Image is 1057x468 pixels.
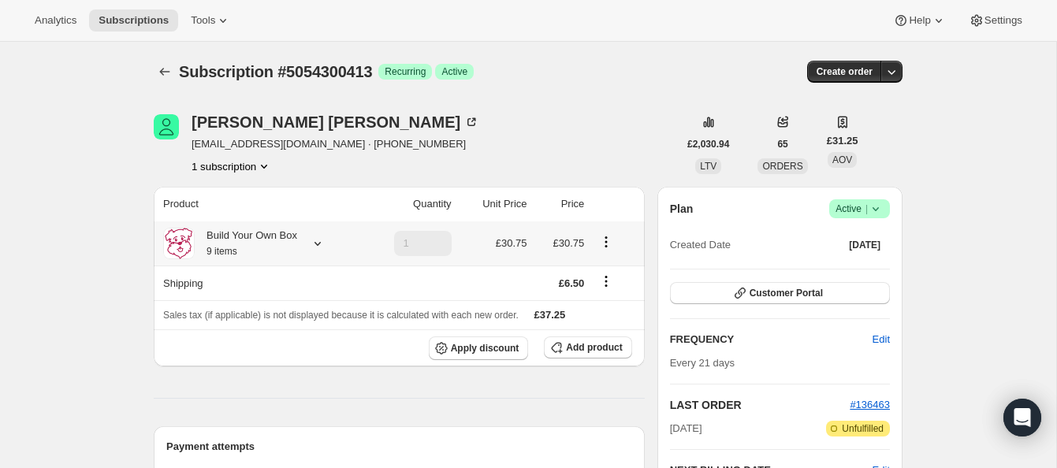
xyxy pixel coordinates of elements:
[865,202,868,215] span: |
[207,246,237,257] small: 9 items
[362,187,456,221] th: Quantity
[154,61,176,83] button: Subscriptions
[166,439,632,455] h2: Payment attempts
[192,136,479,152] span: [EMAIL_ADDRESS][DOMAIN_NAME] · [PHONE_NUMBER]
[817,65,873,78] span: Create order
[89,9,178,32] button: Subscriptions
[594,273,619,290] button: Shipping actions
[451,342,519,355] span: Apply discount
[909,14,930,27] span: Help
[456,187,532,221] th: Unit Price
[559,277,585,289] span: £6.50
[777,138,787,150] span: 65
[984,14,1022,27] span: Settings
[594,233,619,251] button: Product actions
[154,266,362,300] th: Shipping
[700,161,716,172] span: LTV
[670,201,694,217] h2: Plan
[496,237,527,249] span: £30.75
[35,14,76,27] span: Analytics
[670,237,731,253] span: Created Date
[553,237,585,249] span: £30.75
[850,397,890,413] button: #136463
[179,63,372,80] span: Subscription #5054300413
[762,161,802,172] span: ORDERS
[99,14,169,27] span: Subscriptions
[670,421,702,436] span: [DATE]
[441,65,467,78] span: Active
[1003,399,1041,436] div: Open Intercom Messenger
[839,234,890,256] button: [DATE]
[385,65,426,78] span: Recurring
[807,61,882,83] button: Create order
[750,287,823,299] span: Customer Portal
[534,309,566,321] span: £37.25
[832,154,852,165] span: AOV
[163,310,519,321] span: Sales tax (if applicable) is not displayed because it is calculated with each new order.
[566,341,622,354] span: Add product
[959,9,1032,32] button: Settings
[532,187,590,221] th: Price
[836,201,884,217] span: Active
[768,133,797,155] button: 65
[670,332,873,347] h2: FREQUENCY
[544,336,631,358] button: Add product
[863,327,899,352] button: Edit
[670,282,890,304] button: Customer Portal
[154,114,179,139] span: Lee Fowler
[670,357,735,369] span: Every 21 days
[192,114,479,130] div: [PERSON_NAME] [PERSON_NAME]
[429,336,529,360] button: Apply discount
[154,187,362,221] th: Product
[25,9,86,32] button: Analytics
[849,239,880,251] span: [DATE]
[192,158,272,174] button: Product actions
[842,422,884,435] span: Unfulfilled
[163,228,195,259] img: product img
[670,397,850,413] h2: LAST ORDER
[827,133,858,149] span: £31.25
[191,14,215,27] span: Tools
[181,9,240,32] button: Tools
[850,399,890,410] a: #136463
[195,228,297,259] div: Build Your Own Box
[687,138,729,150] span: £2,030.94
[884,9,955,32] button: Help
[678,133,739,155] button: £2,030.94
[873,332,890,347] span: Edit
